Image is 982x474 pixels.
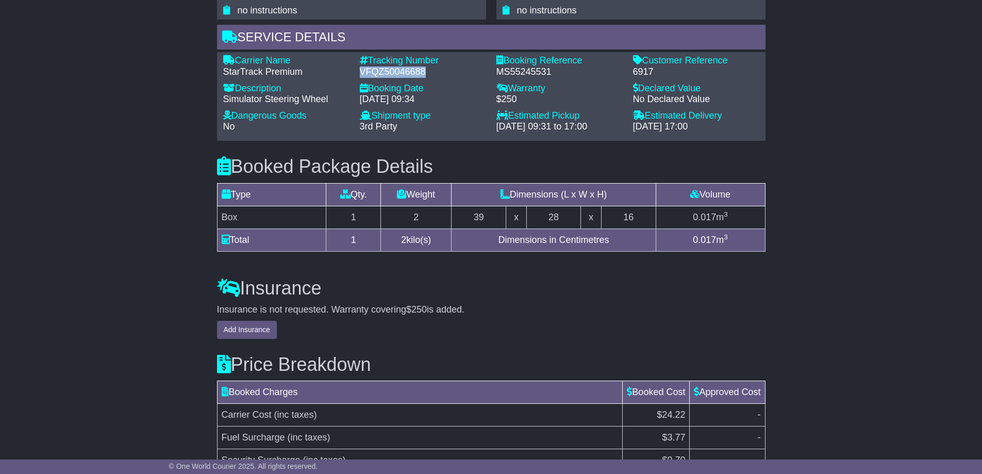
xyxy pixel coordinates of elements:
[169,462,318,470] span: © One World Courier 2025. All rights reserved.
[217,381,623,404] td: Booked Charges
[657,410,685,420] span: $24.22
[360,83,486,94] div: Booking Date
[360,110,486,122] div: Shipment type
[496,121,623,133] div: [DATE] 09:31 to 17:00
[633,110,759,122] div: Estimated Delivery
[360,121,397,132] span: 3rd Party
[217,304,765,316] div: Insurance is not requested. Warranty covering is added.
[223,110,349,122] div: Dangerous Goods
[452,183,656,206] td: Dimensions (L x W x H)
[238,5,297,15] span: no instructions
[662,432,685,443] span: $3.77
[724,233,728,241] sup: 3
[217,206,326,228] td: Box
[217,321,277,339] button: Add Insurance
[506,206,526,228] td: x
[223,67,349,78] div: StarTrack Premium
[758,455,761,465] span: -
[223,55,349,67] div: Carrier Name
[326,183,381,206] td: Qty.
[693,235,716,245] span: 0.017
[360,94,486,105] div: [DATE] 09:34
[381,206,452,228] td: 2
[633,55,759,67] div: Customer Reference
[724,210,728,218] sup: 3
[360,55,486,67] div: Tracking Number
[601,206,656,228] td: 16
[633,121,759,133] div: [DATE] 17:00
[274,410,317,420] span: (inc taxes)
[217,183,326,206] td: Type
[496,110,623,122] div: Estimated Pickup
[326,206,381,228] td: 1
[693,212,716,222] span: 0.017
[288,432,330,443] span: (inc taxes)
[217,354,765,375] h3: Price Breakdown
[401,235,406,245] span: 2
[517,5,577,15] span: no instructions
[381,228,452,251] td: kilo(s)
[217,228,326,251] td: Total
[452,228,656,251] td: Dimensions in Centimetres
[496,67,623,78] div: MS55245531
[326,228,381,251] td: 1
[222,455,301,465] span: Security Surcharge
[633,83,759,94] div: Declared Value
[223,121,235,132] span: No
[496,83,623,94] div: Warranty
[217,278,765,299] h3: Insurance
[758,432,761,443] span: -
[381,183,452,206] td: Weight
[303,455,346,465] span: (inc taxes)
[581,206,601,228] td: x
[623,381,690,404] td: Booked Cost
[217,25,765,53] div: Service Details
[222,410,272,420] span: Carrier Cost
[223,83,349,94] div: Description
[360,67,486,78] div: VFQZ50046688
[656,206,765,228] td: m
[690,381,765,404] td: Approved Cost
[526,206,581,228] td: 28
[496,55,623,67] div: Booking Reference
[758,410,761,420] span: -
[217,156,765,177] h3: Booked Package Details
[406,304,427,315] span: $250
[223,94,349,105] div: Simulator Steering Wheel
[656,228,765,251] td: m
[662,455,685,465] span: $0.70
[452,206,506,228] td: 39
[633,67,759,78] div: 6917
[633,94,759,105] div: No Declared Value
[222,432,285,443] span: Fuel Surcharge
[656,183,765,206] td: Volume
[496,94,623,105] div: $250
